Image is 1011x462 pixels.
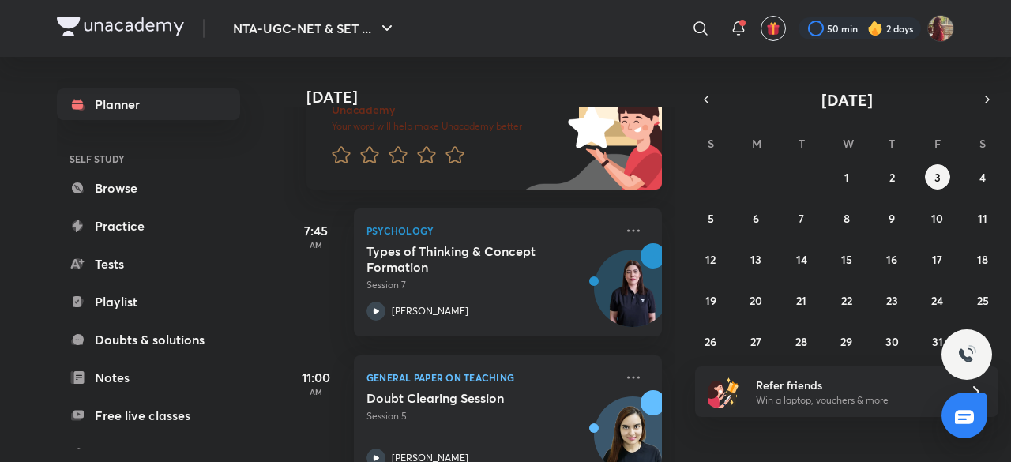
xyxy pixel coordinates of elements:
[879,287,904,313] button: October 23, 2025
[705,252,716,267] abbr: October 12, 2025
[284,368,348,387] h5: 11:00
[57,400,240,431] a: Free live classes
[761,16,786,41] button: avatar
[708,136,714,151] abbr: Sunday
[879,205,904,231] button: October 9, 2025
[834,287,859,313] button: October 22, 2025
[979,136,986,151] abbr: Saturday
[979,170,986,185] abbr: October 4, 2025
[879,329,904,354] button: October 30, 2025
[844,211,850,226] abbr: October 8, 2025
[743,246,769,272] button: October 13, 2025
[57,210,240,242] a: Practice
[708,211,714,226] abbr: October 5, 2025
[796,293,806,308] abbr: October 21, 2025
[57,362,240,393] a: Notes
[970,287,995,313] button: October 25, 2025
[934,170,941,185] abbr: October 3, 2025
[717,88,976,111] button: [DATE]
[889,211,895,226] abbr: October 9, 2025
[795,334,807,349] abbr: October 28, 2025
[57,248,240,280] a: Tests
[957,345,976,364] img: ttu
[841,293,852,308] abbr: October 22, 2025
[756,377,950,393] h6: Refer friends
[698,329,723,354] button: October 26, 2025
[366,243,563,275] h5: Types of Thinking & Concept Formation
[750,252,761,267] abbr: October 13, 2025
[698,287,723,313] button: October 19, 2025
[925,246,950,272] button: October 17, 2025
[57,145,240,172] h6: SELF STUDY
[332,120,562,133] p: Your word will help make Unacademy better
[885,334,899,349] abbr: October 30, 2025
[284,240,348,250] p: AM
[284,387,348,396] p: AM
[821,89,873,111] span: [DATE]
[834,164,859,190] button: October 1, 2025
[931,293,943,308] abbr: October 24, 2025
[57,88,240,120] a: Planner
[750,334,761,349] abbr: October 27, 2025
[514,63,662,190] img: feedback_image
[799,211,804,226] abbr: October 7, 2025
[57,324,240,355] a: Doubts & solutions
[840,334,852,349] abbr: October 29, 2025
[970,246,995,272] button: October 18, 2025
[970,205,995,231] button: October 11, 2025
[796,252,807,267] abbr: October 14, 2025
[925,205,950,231] button: October 10, 2025
[595,258,671,334] img: Avatar
[834,246,859,272] button: October 15, 2025
[705,293,716,308] abbr: October 19, 2025
[753,211,759,226] abbr: October 6, 2025
[366,368,614,387] p: General Paper on Teaching
[932,252,942,267] abbr: October 17, 2025
[889,170,895,185] abbr: October 2, 2025
[886,293,898,308] abbr: October 23, 2025
[834,205,859,231] button: October 8, 2025
[789,205,814,231] button: October 7, 2025
[756,393,950,408] p: Win a laptop, vouchers & more
[708,376,739,408] img: referral
[932,334,943,349] abbr: October 31, 2025
[925,329,950,354] button: October 31, 2025
[978,211,987,226] abbr: October 11, 2025
[886,252,897,267] abbr: October 16, 2025
[925,164,950,190] button: October 3, 2025
[799,136,805,151] abbr: Tuesday
[57,17,184,36] img: Company Logo
[306,88,678,107] h4: [DATE]
[889,136,895,151] abbr: Thursday
[879,246,904,272] button: October 16, 2025
[789,329,814,354] button: October 28, 2025
[879,164,904,190] button: October 2, 2025
[925,287,950,313] button: October 24, 2025
[743,205,769,231] button: October 6, 2025
[743,329,769,354] button: October 27, 2025
[834,329,859,354] button: October 29, 2025
[224,13,406,44] button: NTA-UGC-NET & SET ...
[366,278,614,292] p: Session 7
[366,390,563,406] h5: Doubt Clearing Session
[750,293,762,308] abbr: October 20, 2025
[977,252,988,267] abbr: October 18, 2025
[927,15,954,42] img: Srishti Sharma
[366,221,614,240] p: Psychology
[841,252,852,267] abbr: October 15, 2025
[970,164,995,190] button: October 4, 2025
[934,136,941,151] abbr: Friday
[752,136,761,151] abbr: Monday
[392,304,468,318] p: [PERSON_NAME]
[789,246,814,272] button: October 14, 2025
[789,287,814,313] button: October 21, 2025
[57,172,240,204] a: Browse
[931,211,943,226] abbr: October 10, 2025
[705,334,716,349] abbr: October 26, 2025
[57,17,184,40] a: Company Logo
[698,246,723,272] button: October 12, 2025
[743,287,769,313] button: October 20, 2025
[867,21,883,36] img: streak
[766,21,780,36] img: avatar
[57,286,240,317] a: Playlist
